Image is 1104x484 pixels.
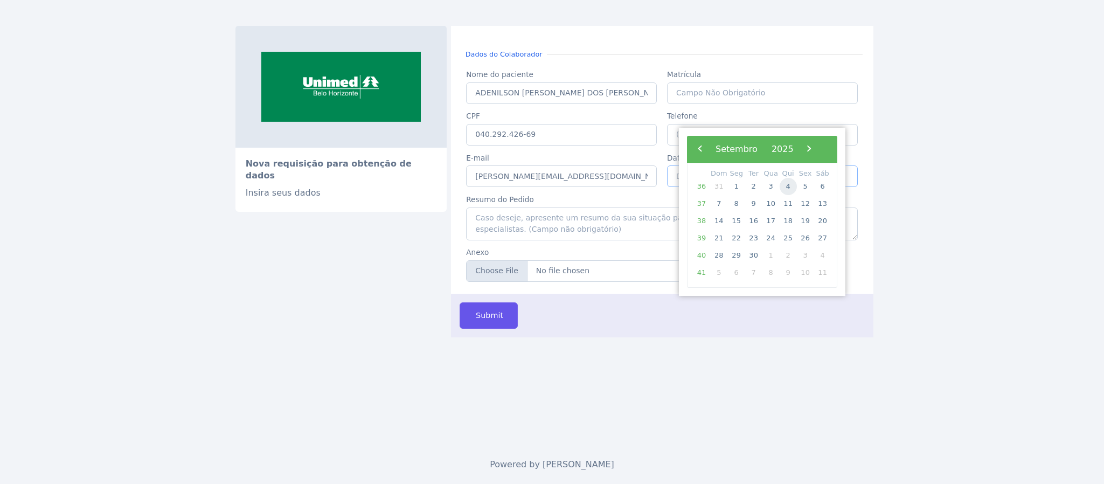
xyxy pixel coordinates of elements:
[466,82,657,104] input: Preencha aqui seu nome completo
[692,141,709,157] button: ‹
[814,178,831,195] span: 6
[667,153,858,163] label: Data de Envio
[745,230,762,247] span: 23
[466,110,657,121] label: CPF
[780,264,797,281] span: 9
[780,195,797,212] span: 11
[692,141,708,157] span: ‹
[235,26,447,148] img: sistemaocemg.coop.br-unimed-bh-e-eleita-a-melhor-empresa-de-planos-de-saude-do-brasil-giro-2.png
[693,195,710,212] span: 37
[814,264,831,281] span: 11
[466,260,690,282] input: Anexe-se aqui seu atestado (PDF ou Imagem)
[461,49,547,59] small: Dados do Colaborador
[710,178,727,195] span: 31
[814,212,831,230] span: 20
[814,247,831,264] span: 4
[762,264,780,281] span: 8
[780,169,797,178] th: weekday
[728,230,745,247] span: 22
[814,195,831,212] span: 13
[797,195,814,212] span: 12
[693,230,710,247] span: 39
[710,230,727,247] span: 21
[693,212,710,230] span: 38
[679,128,845,296] bs-datepicker-container: calendar
[728,247,745,264] span: 29
[728,264,745,281] span: 6
[814,169,831,178] th: weekday
[772,144,794,154] span: 2025
[667,110,858,121] label: Telefone
[710,169,728,178] th: weekday
[797,178,814,195] span: 5
[728,195,745,212] span: 8
[466,153,657,163] label: E-mail
[745,264,762,281] span: 7
[710,212,727,230] span: 14
[745,247,762,264] span: 30
[667,124,858,146] input: (00) 0 0000-0000
[762,212,780,230] span: 17
[728,212,745,230] span: 15
[801,141,817,157] button: ›
[762,178,780,195] span: 3
[474,310,503,322] span: Submit
[797,264,814,281] span: 10
[710,247,727,264] span: 28
[762,169,780,178] th: weekday
[466,165,657,187] input: nome.sobrenome@empresa.com
[693,247,710,264] span: 40
[780,247,797,264] span: 2
[466,194,857,205] label: Resumo do Pedido
[466,124,657,146] input: 000.000.000-00
[797,247,814,264] span: 3
[460,302,518,329] button: Submit
[710,264,727,281] span: 5
[728,169,745,178] th: weekday
[246,186,436,199] div: Insira seus dados
[246,158,436,182] h2: Nova requisição para obtenção de dados
[716,144,758,154] span: Setembro
[667,165,858,187] input: Data do dia atual
[667,69,858,80] label: Matrícula
[728,178,745,195] span: 1
[745,212,762,230] span: 16
[797,212,814,230] span: 19
[797,169,814,178] th: weekday
[490,459,614,469] span: Powered by [PERSON_NAME]
[466,69,657,80] label: Nome do paciente
[797,230,814,247] span: 26
[762,195,780,212] span: 10
[780,230,797,247] span: 25
[762,230,780,247] span: 24
[745,178,762,195] span: 2
[745,169,762,178] th: weekday
[762,247,780,264] span: 1
[693,264,710,281] span: 41
[466,247,690,258] label: Anexo
[814,230,831,247] span: 27
[709,141,765,157] button: Setembro
[710,195,727,212] span: 7
[745,195,762,212] span: 9
[692,142,817,153] bs-datepicker-navigation-view: ​ ​ ​
[693,178,710,195] span: 36
[780,212,797,230] span: 18
[667,82,858,104] input: Campo Não Obrigatório
[765,141,801,157] button: 2025
[780,178,797,195] span: 4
